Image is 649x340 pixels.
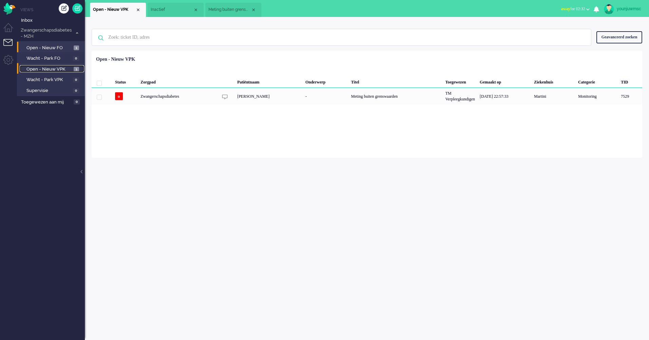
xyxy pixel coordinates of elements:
span: Toegewezen aan mij [21,99,72,106]
div: Monitoring [576,88,618,105]
span: 1 [74,67,79,72]
li: Dashboard menu [3,23,19,38]
a: Inbox [20,16,85,24]
img: ic-search-icon.svg [92,29,110,47]
button: awayfor 02:32 [557,4,594,14]
span: for 02:32 [561,6,585,11]
li: Tickets menu [3,39,19,54]
a: Omnidesk [3,4,15,10]
span: Zwangerschapsdiabetes - MZH [20,27,72,40]
img: ic_chat_grey.svg [222,94,228,100]
li: View [90,3,146,17]
div: Zorgpad [138,74,218,88]
a: Open - Nieuw VPK 1 [20,65,84,73]
span: 1 [74,45,79,51]
a: Supervisie 0 [20,87,84,94]
div: [DATE] 22:57:33 [477,88,532,105]
span: Inbox [21,17,85,24]
div: Toegewezen [443,74,477,88]
div: - [303,88,349,105]
span: 0 [73,56,79,61]
li: 7624 [205,3,261,17]
a: younjuwmsc [602,4,642,14]
div: Categorie [576,74,618,88]
span: away [561,6,570,11]
div: Martini [532,88,576,105]
div: Titel [349,74,443,88]
a: Quick Ticket [72,3,82,14]
div: Patiëntnaam [235,74,303,88]
span: Open - Nieuw VPK [26,66,72,73]
div: Creëer ticket [59,3,69,14]
div: Ziekenhuis [532,74,576,88]
a: Wacht - Park VPK 0 [20,76,84,83]
div: Gemaakt op [477,74,532,88]
span: 0 [74,99,80,105]
div: Close tab [193,7,199,13]
div: Open - Nieuw VPK [96,56,135,63]
div: Meting buiten grenswaarden [349,88,443,105]
div: 7529 [92,88,642,105]
div: TID [618,74,642,88]
span: Inactief [151,7,193,13]
span: Wacht - Park FO [26,55,71,62]
a: Open - Nieuw FO 1 [20,44,84,51]
div: Status [113,74,138,88]
span: Open - Nieuw FO [26,45,72,51]
div: Geavanceerd zoeken [596,31,642,43]
div: Close tab [251,7,256,13]
div: Onderwerp [303,74,349,88]
li: 7487 [148,3,204,17]
div: [PERSON_NAME] [235,88,303,105]
span: o [115,92,123,100]
div: Close tab [135,7,141,13]
a: Wacht - Park FO 0 [20,54,84,62]
img: flow_omnibird.svg [3,3,15,15]
img: avatar [604,4,614,14]
li: awayfor 02:32 [557,2,594,17]
span: 0 [73,88,79,93]
span: Meting buiten grenswaarden [208,7,251,13]
a: Toegewezen aan mij 0 [20,98,85,106]
span: Open - Nieuw VPK [93,7,135,13]
div: 7529 [618,88,642,105]
span: Wacht - Park VPK [26,77,71,83]
div: Zwangerschapsdiabetes [138,88,218,105]
li: Admin menu [3,55,19,70]
span: Supervisie [26,88,71,94]
span: 0 [73,77,79,82]
div: younjuwmsc [617,5,642,12]
li: Views [20,7,85,13]
div: TM Verpleegkundigen [443,88,477,105]
input: Zoek: ticket ID, adres [103,29,582,45]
